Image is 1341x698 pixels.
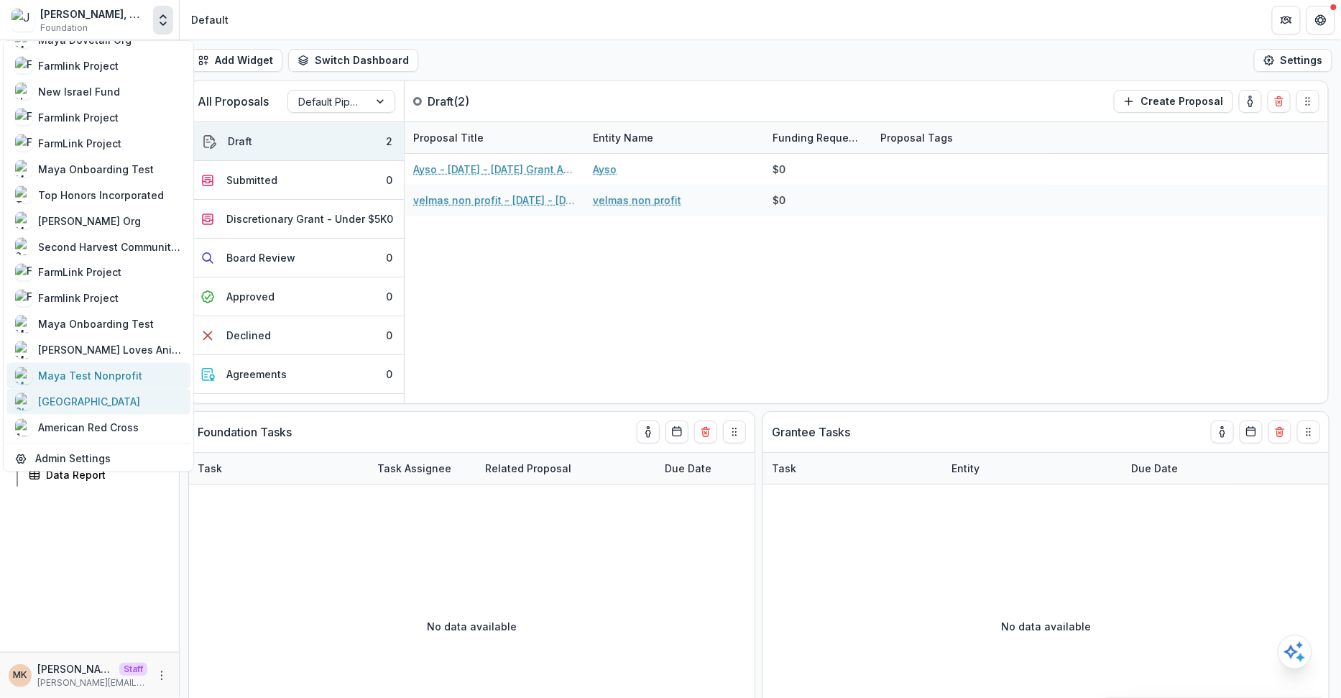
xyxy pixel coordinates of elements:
[189,355,404,394] button: Agreements0
[665,421,688,444] button: Calendar
[226,367,287,382] div: Agreements
[1240,421,1263,444] button: Calendar
[369,461,460,476] div: Task Assignee
[189,239,404,277] button: Board Review0
[656,453,764,484] div: Due Date
[872,122,1051,153] div: Proposal Tags
[288,49,418,72] button: Switch Dashboard
[15,30,32,47] img: Maya Dovetail Org
[153,667,170,684] button: More
[694,421,717,444] button: Delete card
[228,134,252,149] div: Draft
[943,461,988,476] div: Entity
[198,93,269,110] p: All Proposals
[119,663,147,676] p: Staff
[40,22,88,35] span: Foundation
[46,467,162,482] div: Data Report
[584,130,662,145] div: Entity Name
[38,32,132,47] div: Maya Dovetail Org
[943,453,1123,484] div: Entity
[189,161,404,200] button: Submitted0
[1239,90,1262,113] button: toggle-assigned-to-me
[413,162,576,177] a: Ayso - [DATE] - [DATE] Grant Application
[476,453,656,484] div: Related Proposal
[593,162,617,177] a: Ayso
[763,461,805,476] div: Task
[764,130,872,145] div: Funding Requested
[764,122,872,153] div: Funding Requested
[226,328,271,343] div: Declined
[386,134,392,149] div: 2
[763,453,943,484] div: Task
[1296,90,1319,113] button: Drag
[584,122,764,153] div: Entity Name
[226,173,277,188] div: Submitted
[226,211,387,226] div: Discretionary Grant - Under $5K
[1123,453,1230,484] div: Due Date
[11,9,34,32] img: Joseph A. Bailey II, M.D. Foundation
[226,289,275,304] div: Approved
[153,6,173,35] button: Open entity switcher
[386,367,392,382] div: 0
[188,49,282,72] button: Add Widget
[1307,6,1335,35] button: Get Help
[1268,90,1291,113] button: Delete card
[14,671,27,680] div: Maya Kuppermann
[1272,6,1301,35] button: Partners
[1123,461,1186,476] div: Due Date
[427,619,517,634] p: No data available
[386,173,392,188] div: 0
[226,250,295,265] div: Board Review
[1254,49,1332,72] button: Settings
[386,250,392,265] div: 0
[773,193,785,208] div: $0
[386,289,392,304] div: 0
[637,421,660,444] button: toggle-assigned-to-me
[656,461,720,476] div: Due Date
[37,661,114,676] p: [PERSON_NAME]
[405,122,584,153] div: Proposal Title
[189,277,404,316] button: Approved0
[723,421,746,444] button: Drag
[40,6,147,22] div: [PERSON_NAME], M.D. Foundation
[1297,421,1320,444] button: Drag
[198,423,292,441] p: Foundation Tasks
[428,93,535,110] p: Draft ( 2 )
[23,463,173,487] a: Data Report
[772,423,850,441] p: Grantee Tasks
[189,453,369,484] div: Task
[185,9,234,30] nav: breadcrumb
[872,130,962,145] div: Proposal Tags
[1211,421,1234,444] button: toggle-assigned-to-me
[386,328,392,343] div: 0
[369,453,476,484] div: Task Assignee
[405,130,492,145] div: Proposal Title
[191,12,229,27] div: Default
[1114,90,1233,113] button: Create Proposal
[593,193,681,208] a: velmas non profit
[37,676,147,689] p: [PERSON_NAME][EMAIL_ADDRESS][DOMAIN_NAME]
[189,461,231,476] div: Task
[773,162,785,177] div: $0
[413,193,576,208] a: velmas non profit - [DATE] - [DATE] Grant Application
[189,316,404,355] button: Declined0
[1278,635,1312,669] button: Open AI Assistant
[189,122,404,161] button: Draft2
[189,200,404,239] button: Discretionary Grant - Under $5K0
[1001,619,1091,634] p: No data available
[387,211,393,226] div: 0
[1268,421,1291,444] button: Delete card
[476,461,580,476] div: Related Proposal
